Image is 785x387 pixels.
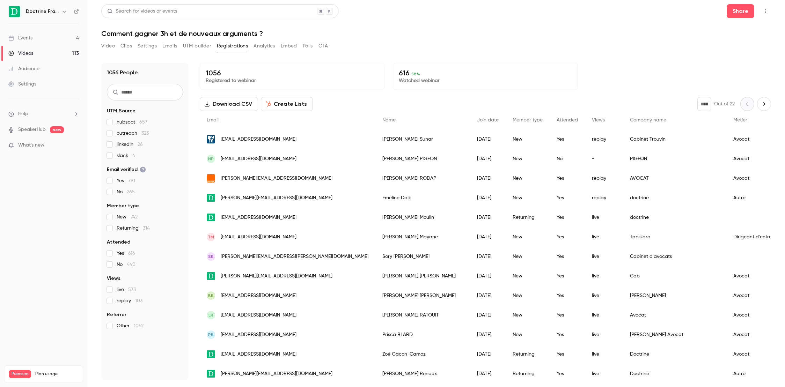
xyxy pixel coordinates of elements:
[585,149,623,169] div: -
[623,169,726,188] div: AVOCAT
[585,344,623,364] div: live
[470,305,506,325] div: [DATE]
[727,4,754,18] button: Share
[127,262,135,267] span: 440
[101,29,771,38] h1: Comment gagner 3h et de nouveaux arguments ?
[107,239,130,246] span: Attended
[550,247,585,266] div: Yes
[506,169,550,188] div: New
[585,247,623,266] div: live
[71,142,79,149] iframe: Noticeable Trigger
[206,77,379,84] p: Registered to webinar
[18,142,44,149] span: What's new
[117,214,138,221] span: New
[50,126,64,133] span: new
[623,286,726,305] div: [PERSON_NAME]
[107,275,120,282] span: Views
[128,251,135,256] span: 616
[208,332,214,338] span: PB
[254,40,275,52] button: Analytics
[117,177,135,184] span: Yes
[375,364,470,384] div: [PERSON_NAME] Renaux
[506,344,550,364] div: Returning
[623,247,726,266] div: Cabinet d'avocats
[585,325,623,344] div: live
[221,233,296,241] span: [EMAIL_ADDRESS][DOMAIN_NAME]
[733,118,747,122] span: Metier
[506,325,550,344] div: New
[117,188,135,195] span: No
[117,119,147,126] span: hubspot
[207,370,215,378] img: doctrine.fr
[399,69,572,77] p: 616
[221,331,296,338] span: [EMAIL_ADDRESS][DOMAIN_NAME]
[134,323,144,328] span: 1052
[221,136,296,143] span: [EMAIL_ADDRESS][DOMAIN_NAME]
[138,40,157,52] button: Settings
[207,350,215,358] img: doctrine.fr
[623,188,726,208] div: doctrine
[18,126,46,133] a: SpeakerHub
[221,253,368,260] span: [PERSON_NAME][EMAIL_ADDRESS][PERSON_NAME][DOMAIN_NAME]
[8,81,36,88] div: Settings
[506,129,550,149] div: New
[585,305,623,325] div: live
[760,6,771,17] button: Top Bar Actions
[623,129,726,149] div: Cabinet Trouvin
[207,272,215,280] img: doctrine.fr
[208,312,213,318] span: LR
[592,118,605,122] span: Views
[470,188,506,208] div: [DATE]
[128,178,135,183] span: 791
[117,130,149,137] span: outreach
[585,208,623,227] div: live
[399,77,572,84] p: Watched webinar
[470,266,506,286] div: [DATE]
[506,305,550,325] div: New
[107,8,177,15] div: Search for videos or events
[550,208,585,227] div: Yes
[470,129,506,149] div: [DATE]
[506,208,550,227] div: Returning
[221,312,296,319] span: [EMAIL_ADDRESS][DOMAIN_NAME]
[131,215,138,219] span: 742
[208,234,214,240] span: TM
[506,149,550,169] div: New
[207,214,215,222] img: doctrine.fr
[221,351,296,358] span: [EMAIL_ADDRESS][DOMAIN_NAME]
[623,227,726,247] div: Tarssiara
[183,40,211,52] button: UTM builder
[411,72,420,76] span: 58 %
[107,202,139,209] span: Member type
[9,6,20,17] img: Doctrine France
[208,253,214,260] span: SB
[107,311,126,318] span: Referrer
[217,40,248,52] button: Registrations
[375,247,470,266] div: Sory [PERSON_NAME]
[117,261,135,268] span: No
[382,118,396,122] span: Name
[550,188,585,208] div: Yes
[470,247,506,266] div: [DATE]
[550,266,585,286] div: Yes
[221,292,296,299] span: [EMAIL_ADDRESS][DOMAIN_NAME]
[585,286,623,305] div: live
[107,68,138,77] h1: 1056 People
[585,129,623,149] div: replay
[506,286,550,305] div: New
[107,107,135,114] span: UTM Source
[208,292,214,299] span: BB
[208,156,214,162] span: NP
[303,40,313,52] button: Polls
[221,370,332,378] span: [PERSON_NAME][EMAIL_ADDRESS][DOMAIN_NAME]
[107,166,146,173] span: Email verified
[623,266,726,286] div: Cab
[375,129,470,149] div: [PERSON_NAME] Sunar
[470,149,506,169] div: [DATE]
[18,110,28,118] span: Help
[139,120,147,125] span: 657
[506,227,550,247] div: New
[200,97,258,111] button: Download CSV
[506,247,550,266] div: New
[550,364,585,384] div: Yes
